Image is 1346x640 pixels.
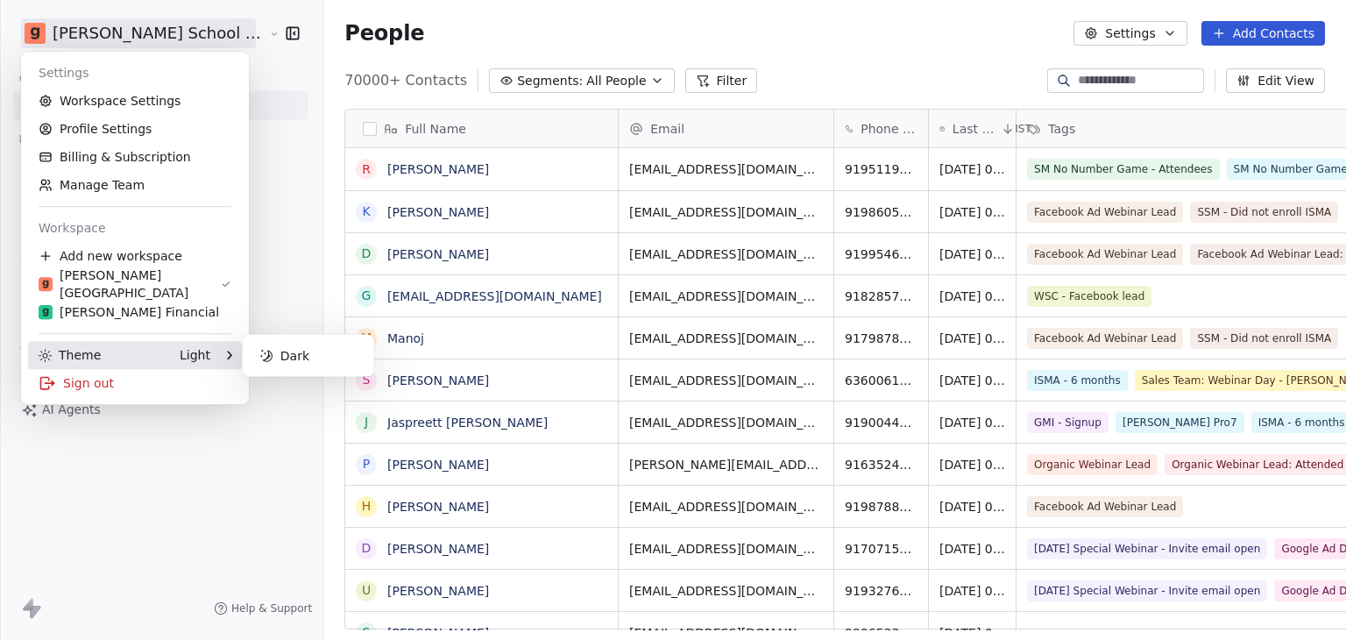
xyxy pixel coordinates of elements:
div: Sign out [28,369,242,397]
a: Billing & Subscription [28,143,242,171]
div: Light [180,346,210,364]
img: Goela%20School%20Logos%20(4).png [39,277,53,291]
a: Profile Settings [28,115,242,143]
div: [PERSON_NAME] Financial [39,303,219,321]
div: Theme [39,346,101,364]
a: Manage Team [28,171,242,199]
div: [PERSON_NAME][GEOGRAPHIC_DATA] [39,267,221,302]
div: Add new workspace [28,242,242,270]
a: Workspace Settings [28,87,242,115]
div: Workspace [28,214,242,242]
div: Dark [250,342,367,370]
img: Goela%20Fin%20Logos%20(4).png [39,305,53,319]
div: Settings [28,59,242,87]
